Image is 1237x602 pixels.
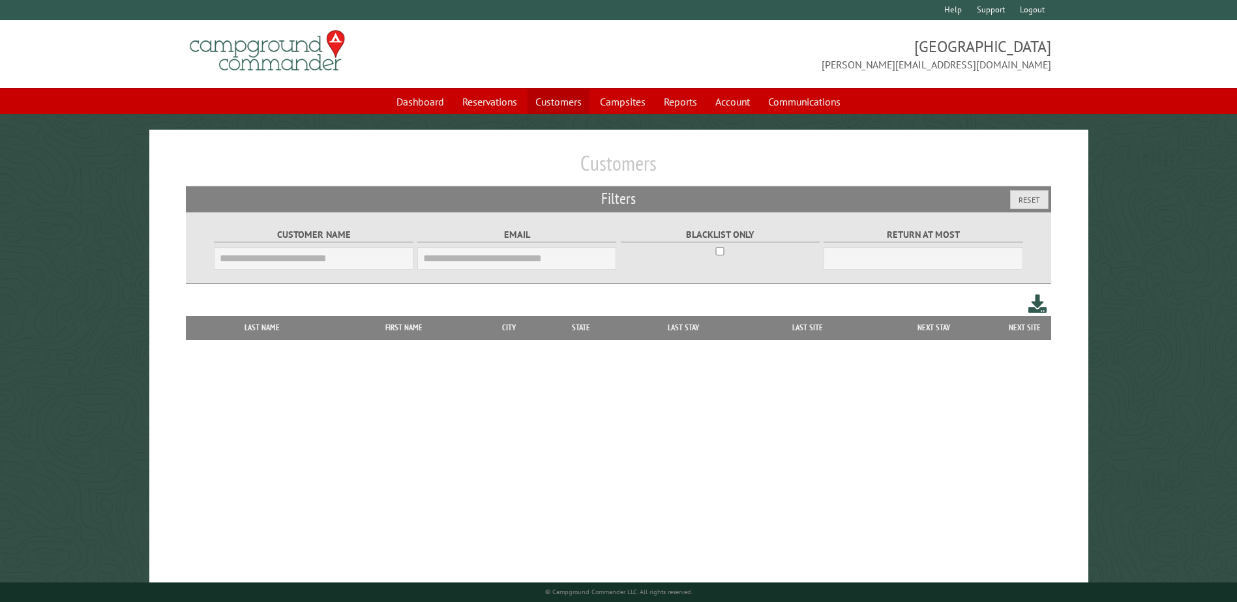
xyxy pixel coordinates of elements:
a: Customers [528,89,589,114]
a: Reports [656,89,705,114]
label: Return at most [824,227,1022,242]
button: Reset [1010,190,1049,209]
label: Email [417,227,616,242]
a: Account [708,89,758,114]
th: City [477,316,541,339]
small: © Campground Commander LLC. All rights reserved. [545,588,693,596]
label: Blacklist only [621,227,820,242]
th: Last Name [192,316,331,339]
a: Campsites [592,89,653,114]
img: Campground Commander [186,25,349,76]
th: Last Site [746,316,869,339]
th: Last Stay [621,316,747,339]
span: [GEOGRAPHIC_DATA] [PERSON_NAME][EMAIL_ADDRESS][DOMAIN_NAME] [619,36,1051,72]
h2: Filters [186,186,1051,211]
th: Next Stay [869,316,999,339]
a: Dashboard [389,89,452,114]
a: Reservations [455,89,525,114]
th: First Name [331,316,477,339]
a: Download this customer list (.csv) [1028,292,1047,316]
th: State [541,316,621,339]
th: Next Site [999,316,1051,339]
h1: Customers [186,150,1051,186]
a: Communications [760,89,848,114]
label: Customer Name [214,227,413,242]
